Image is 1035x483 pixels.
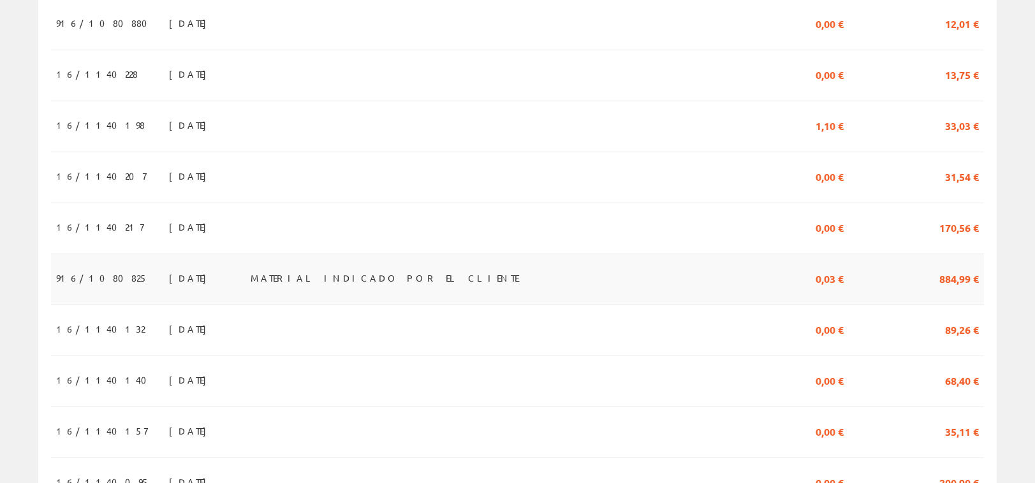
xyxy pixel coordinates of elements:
[945,165,979,187] span: 31,54 €
[816,63,844,85] span: 0,00 €
[945,369,979,391] span: 68,40 €
[939,216,979,238] span: 170,56 €
[945,63,979,85] span: 13,75 €
[939,267,979,289] span: 884,99 €
[56,369,154,391] span: 16/1140140
[816,369,844,391] span: 0,00 €
[169,216,213,238] span: [DATE]
[56,63,138,85] span: 16/1140228
[945,12,979,34] span: 12,01 €
[56,267,148,289] span: 916/1080825
[169,369,213,391] span: [DATE]
[169,63,213,85] span: [DATE]
[251,267,518,289] span: MATERIAL INDICADO POR EL CLIENTE
[816,114,844,136] span: 1,10 €
[169,267,213,289] span: [DATE]
[56,216,143,238] span: 16/1140217
[56,114,145,136] span: 16/1140198
[56,12,155,34] span: 916/1080880
[945,114,979,136] span: 33,03 €
[56,420,147,442] span: 16/1140157
[169,12,213,34] span: [DATE]
[816,165,844,187] span: 0,00 €
[169,420,213,442] span: [DATE]
[945,318,979,340] span: 89,26 €
[945,420,979,442] span: 35,11 €
[816,318,844,340] span: 0,00 €
[816,12,844,34] span: 0,00 €
[56,165,146,187] span: 16/1140207
[816,216,844,238] span: 0,00 €
[169,114,213,136] span: [DATE]
[56,318,145,340] span: 16/1140132
[169,165,213,187] span: [DATE]
[816,267,844,289] span: 0,03 €
[169,318,213,340] span: [DATE]
[816,420,844,442] span: 0,00 €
